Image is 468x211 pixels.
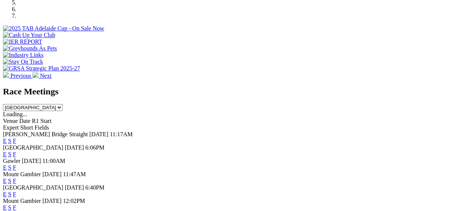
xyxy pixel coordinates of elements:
[19,118,30,124] span: Date
[85,144,105,151] span: 6:06PM
[3,65,80,72] img: GRSA Strategic Plan 2025-27
[3,111,27,117] span: Loading...
[3,58,43,65] img: Stay On Track
[13,164,16,171] a: F
[32,118,51,124] span: R1 Start
[65,184,84,191] span: [DATE]
[3,178,7,184] a: E
[8,151,11,157] a: S
[3,38,42,45] img: IER REPORT
[13,138,16,144] a: F
[43,158,65,164] span: 11:00AM
[43,198,62,204] span: [DATE]
[40,73,51,79] span: Next
[34,124,49,131] span: Fields
[63,171,86,177] span: 11:47AM
[63,198,85,204] span: 12:02PM
[13,204,16,211] a: F
[3,191,7,197] a: E
[8,204,11,211] a: S
[8,178,11,184] a: S
[20,124,33,131] span: Short
[3,32,55,38] img: Cash Up Your Club
[89,131,108,137] span: [DATE]
[3,164,7,171] a: E
[3,198,41,204] span: Mount Gambier
[3,204,7,211] a: E
[22,158,41,164] span: [DATE]
[8,138,11,144] a: S
[8,191,11,197] a: S
[3,158,20,164] span: Gawler
[13,151,16,157] a: F
[3,25,104,32] img: 2025 TAB Adelaide Cup - On Sale Now
[13,178,16,184] a: F
[3,72,9,78] img: chevron-left-pager-white.svg
[3,124,19,131] span: Expert
[3,52,44,58] img: Industry Links
[85,184,105,191] span: 6:40PM
[3,151,7,157] a: E
[3,184,63,191] span: [GEOGRAPHIC_DATA]
[3,131,88,137] span: [PERSON_NAME] Bridge Straight
[65,144,84,151] span: [DATE]
[13,191,16,197] a: F
[33,72,38,78] img: chevron-right-pager-white.svg
[3,87,465,97] h2: Race Meetings
[43,171,62,177] span: [DATE]
[10,73,31,79] span: Previous
[3,118,18,124] span: Venue
[3,73,33,79] a: Previous
[8,164,11,171] a: S
[3,45,57,52] img: Greyhounds As Pets
[3,144,63,151] span: [GEOGRAPHIC_DATA]
[110,131,133,137] span: 11:17AM
[3,138,7,144] a: E
[33,73,51,79] a: Next
[3,171,41,177] span: Mount Gambier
